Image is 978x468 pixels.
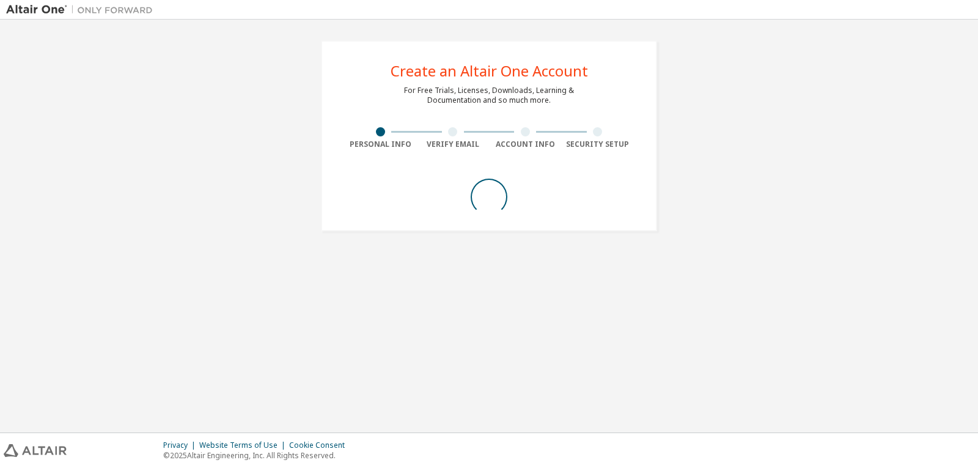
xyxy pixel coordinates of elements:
[344,139,417,149] div: Personal Info
[404,86,574,105] div: For Free Trials, Licenses, Downloads, Learning & Documentation and so much more.
[163,440,199,450] div: Privacy
[417,139,490,149] div: Verify Email
[163,450,352,461] p: © 2025 Altair Engineering, Inc. All Rights Reserved.
[4,444,67,457] img: altair_logo.svg
[6,4,159,16] img: Altair One
[489,139,562,149] div: Account Info
[289,440,352,450] div: Cookie Consent
[391,64,588,78] div: Create an Altair One Account
[562,139,634,149] div: Security Setup
[199,440,289,450] div: Website Terms of Use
